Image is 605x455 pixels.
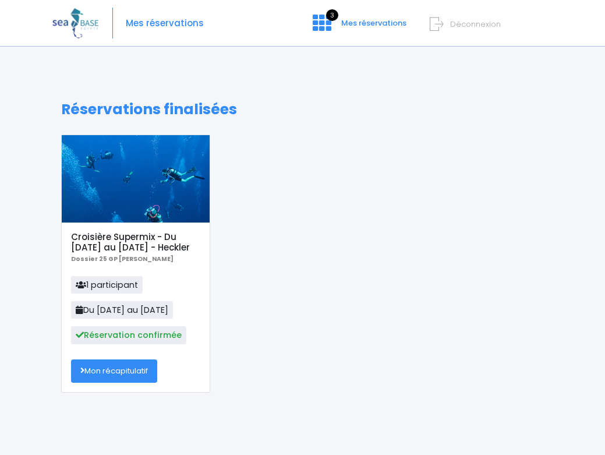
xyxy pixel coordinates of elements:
span: Mes réservations [341,17,406,29]
a: 3 Mes réservations [303,22,413,33]
span: Du [DATE] au [DATE] [71,301,173,319]
h1: Réservations finalisées [61,101,544,118]
h5: Croisière Supermix - Du [DATE] au [DATE] - Heckler [71,232,200,253]
span: Déconnexion [450,19,501,30]
b: Dossier 25 GP [PERSON_NAME] [71,255,174,263]
span: 3 [326,9,338,21]
span: Réservation confirmée [71,326,186,344]
span: 1 participant [71,276,143,294]
a: Mon récapitulatif [71,359,157,383]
